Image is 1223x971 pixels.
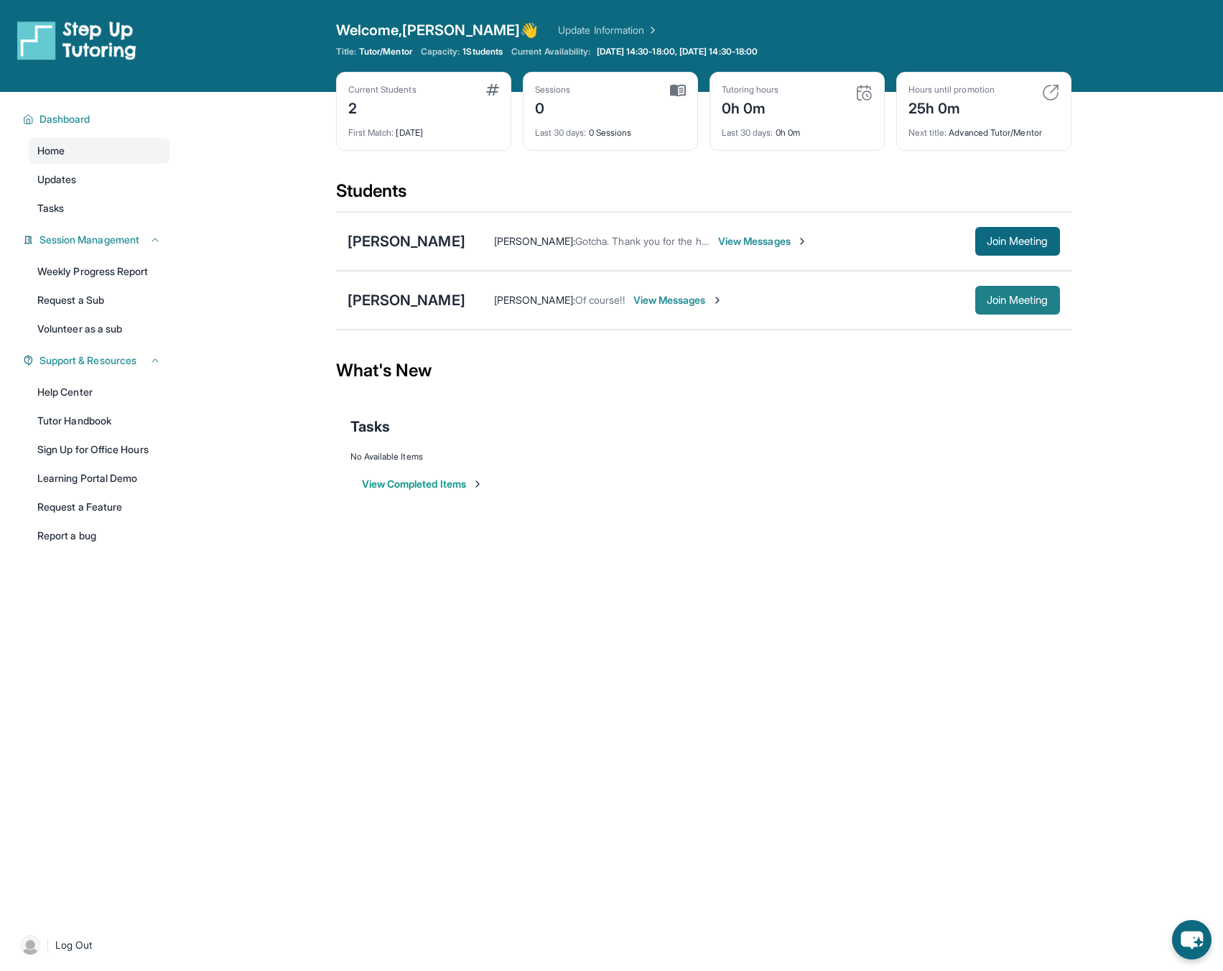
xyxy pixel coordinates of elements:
div: [DATE] [348,119,499,139]
span: First Match : [348,127,394,138]
a: [DATE] 14:30-18:00, [DATE] 14:30-18:00 [594,46,761,57]
span: Log Out [55,938,93,952]
button: Dashboard [34,112,161,126]
span: Next title : [908,127,947,138]
span: Tasks [350,417,390,437]
a: Volunteer as a sub [29,316,169,342]
span: Updates [37,172,77,187]
div: 0 Sessions [535,119,686,139]
a: Help Center [29,379,169,405]
div: 0h 0m [722,96,779,119]
a: Updates [29,167,169,192]
div: 25h 0m [908,96,995,119]
a: Tasks [29,195,169,221]
button: Join Meeting [975,227,1060,256]
span: Last 30 days : [535,127,587,138]
a: Weekly Progress Report [29,259,169,284]
a: Request a Feature [29,494,169,520]
div: What's New [336,339,1071,402]
img: card [855,84,873,101]
span: | [46,937,50,954]
div: [PERSON_NAME] [348,231,465,251]
div: Current Students [348,84,417,96]
span: [PERSON_NAME] : [494,294,575,306]
a: Learning Portal Demo [29,465,169,491]
div: Advanced Tutor/Mentor [908,119,1059,139]
img: card [670,84,686,97]
button: View Completed Items [362,477,483,491]
img: card [486,84,499,96]
a: Home [29,138,169,164]
img: card [1042,84,1059,101]
div: No Available Items [350,451,1057,463]
div: 0h 0m [722,119,873,139]
span: View Messages [718,234,808,248]
a: |Log Out [14,929,169,961]
span: Gotcha. Thank you for the heads up! I will make sure she is on track during the homework section ... [575,235,1094,247]
span: Join Meeting [987,296,1048,305]
span: Dashboard [39,112,90,126]
div: Hours until promotion [908,84,995,96]
span: Tasks [37,201,64,215]
img: user-img [20,935,40,955]
span: Title: [336,46,356,57]
button: Join Meeting [975,286,1060,315]
span: Of course!! [575,294,625,306]
div: Students [336,180,1071,211]
div: [PERSON_NAME] [348,290,465,310]
span: Home [37,144,65,158]
a: Tutor Handbook [29,408,169,434]
span: [PERSON_NAME] : [494,235,575,247]
div: Tutoring hours [722,84,779,96]
span: Join Meeting [987,237,1048,246]
button: chat-button [1172,920,1212,960]
span: Welcome, [PERSON_NAME] 👋 [336,20,539,40]
div: 2 [348,96,417,119]
span: Support & Resources [39,353,136,368]
span: Capacity: [421,46,460,57]
img: Chevron-Right [796,236,808,247]
img: Chevron Right [644,23,659,37]
span: Session Management [39,233,139,247]
span: Current Availability: [511,46,590,57]
div: 0 [535,96,571,119]
div: Sessions [535,84,571,96]
a: Report a bug [29,523,169,549]
span: [DATE] 14:30-18:00, [DATE] 14:30-18:00 [597,46,758,57]
span: Tutor/Mentor [359,46,412,57]
img: Chevron-Right [712,294,723,306]
img: logo [17,20,136,60]
button: Session Management [34,233,161,247]
button: Support & Resources [34,353,161,368]
span: Last 30 days : [722,127,773,138]
span: View Messages [633,293,723,307]
a: Sign Up for Office Hours [29,437,169,463]
a: Update Information [558,23,659,37]
span: 1 Students [462,46,503,57]
a: Request a Sub [29,287,169,313]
